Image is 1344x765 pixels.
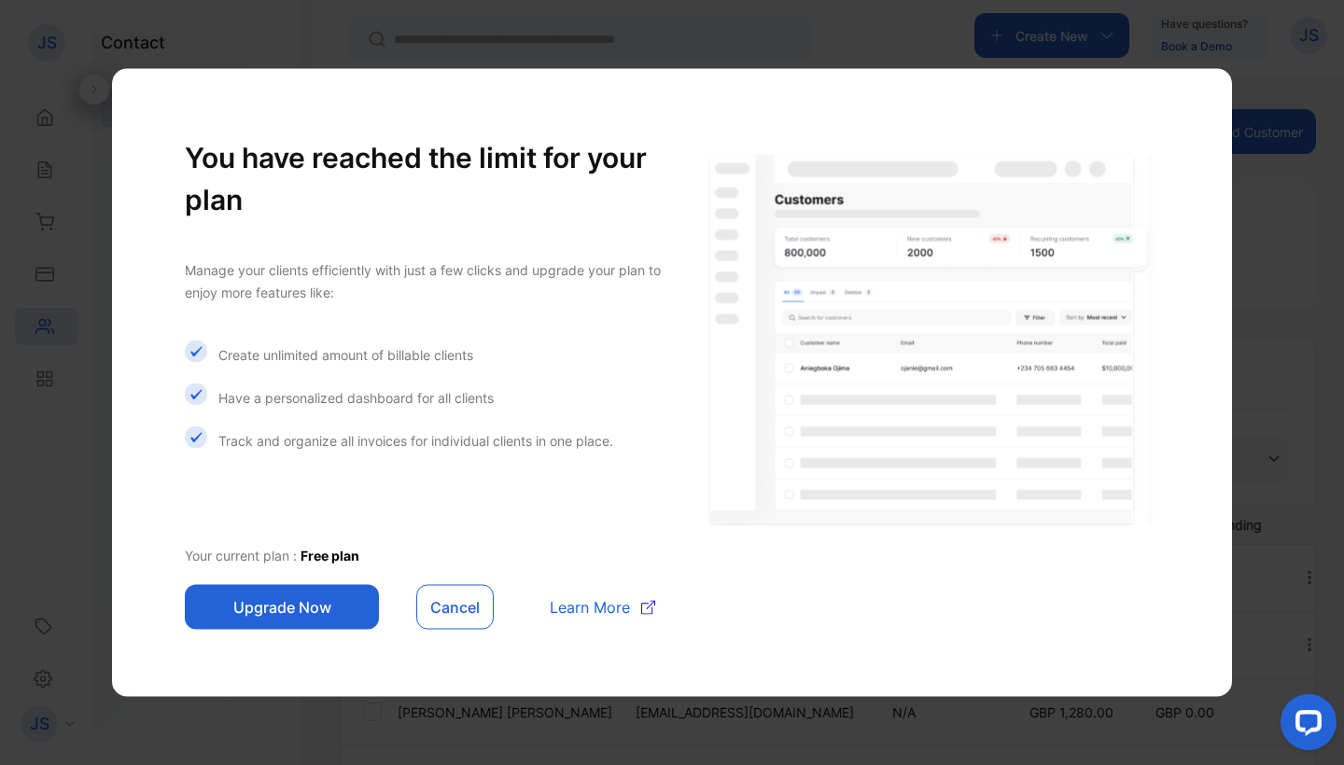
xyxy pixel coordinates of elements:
[531,596,655,619] a: Learn More
[301,548,359,563] span: Free plan
[185,585,379,630] button: Upgrade Now
[701,148,1159,533] img: client gating
[550,596,630,619] span: Learn More
[185,262,661,300] span: Manage your clients efficiently with just a few clicks and upgrade your plan to enjoy more featur...
[416,585,494,630] button: Cancel
[218,430,613,450] p: Track and organize all invoices for individual clients in one place.
[218,344,473,364] p: Create unlimited amount of billable clients
[185,548,301,563] span: Your current plan :
[185,383,207,406] img: Icon
[185,426,207,449] img: Icon
[218,387,494,407] p: Have a personalized dashboard for all clients
[185,137,664,221] h1: You have reached the limit for your plan
[1266,687,1344,765] iframe: LiveChat chat widget
[185,341,207,363] img: Icon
